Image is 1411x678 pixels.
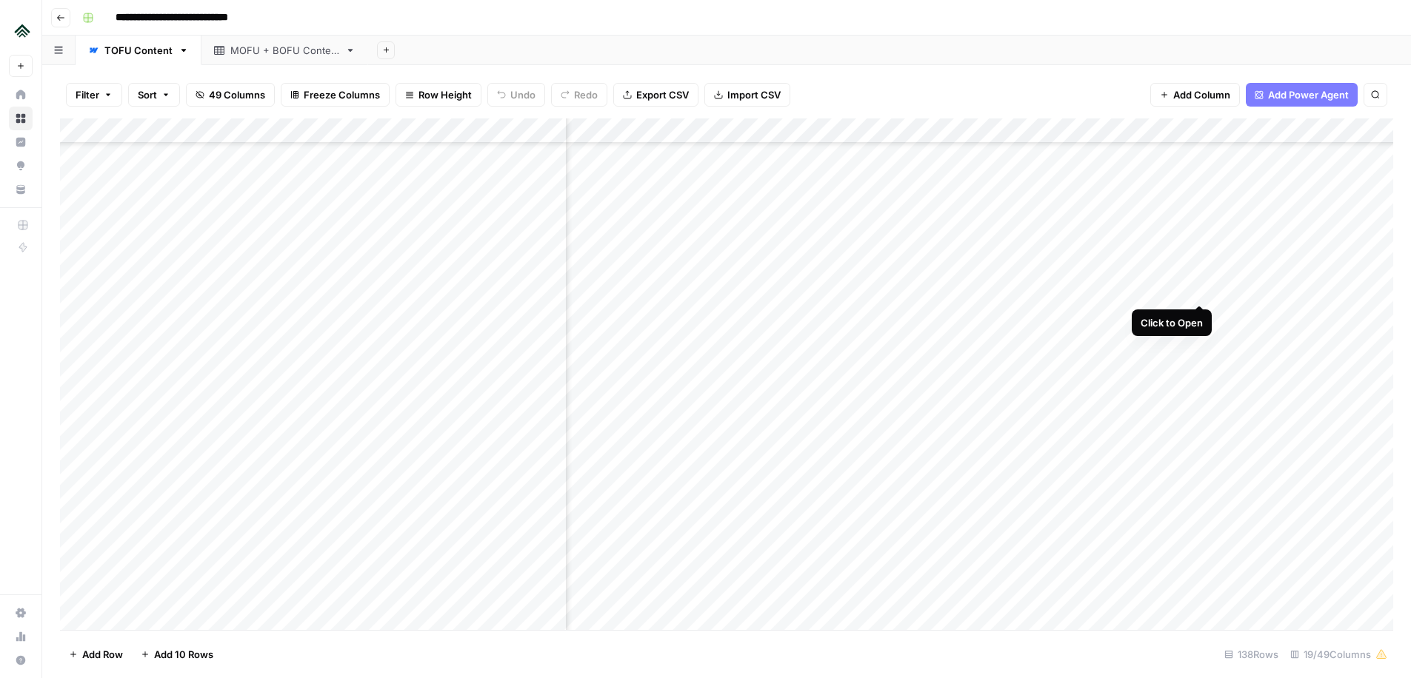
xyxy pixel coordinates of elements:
span: Import CSV [727,87,781,102]
a: Usage [9,625,33,648]
span: Freeze Columns [304,87,380,102]
button: 49 Columns [186,83,275,107]
span: Export CSV [636,87,689,102]
button: Workspace: Uplisting [9,12,33,49]
button: Add 10 Rows [132,642,222,666]
button: Add Power Agent [1246,83,1358,107]
div: 138 Rows [1218,642,1284,666]
div: Click to Open [1141,315,1203,330]
a: Opportunities [9,154,33,178]
span: Sort [138,87,157,102]
button: Redo [551,83,607,107]
a: Home [9,83,33,107]
button: Help + Support [9,648,33,672]
a: Browse [9,107,33,130]
span: Add 10 Rows [154,647,213,662]
button: Undo [487,83,545,107]
div: MOFU + BOFU Content [230,43,339,58]
span: 49 Columns [209,87,265,102]
button: Row Height [396,83,481,107]
a: Your Data [9,178,33,201]
button: Sort [128,83,180,107]
div: TOFU Content [104,43,173,58]
a: TOFU Content [76,36,201,65]
button: Freeze Columns [281,83,390,107]
img: Uplisting Logo [9,17,36,44]
button: Export CSV [613,83,698,107]
span: Add Power Agent [1268,87,1349,102]
span: Add Row [82,647,123,662]
span: Filter [76,87,99,102]
span: Row Height [418,87,472,102]
div: 19/49 Columns [1284,642,1393,666]
button: Add Row [60,642,132,666]
button: Filter [66,83,122,107]
a: Settings [9,601,33,625]
span: Add Column [1173,87,1230,102]
a: Insights [9,130,33,154]
button: Add Column [1150,83,1240,107]
span: Redo [574,87,598,102]
button: Import CSV [704,83,790,107]
a: MOFU + BOFU Content [201,36,368,65]
span: Undo [510,87,536,102]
